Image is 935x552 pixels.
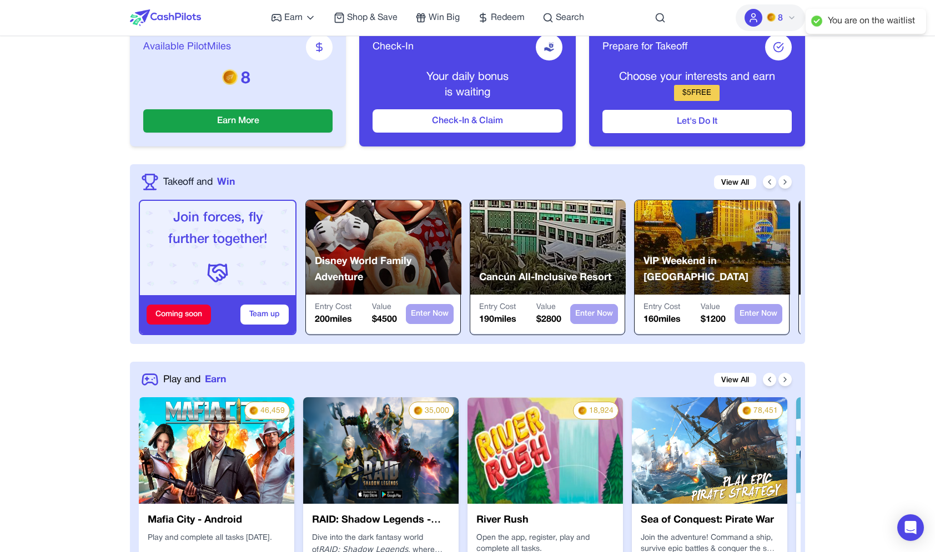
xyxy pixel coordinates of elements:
button: Enter Now [406,304,454,324]
p: Join forces, fly further together! [149,207,286,251]
a: Redeem [477,11,525,24]
span: Takeoff and [163,175,213,189]
h3: Sea of Conquest: Pirate War [641,513,778,528]
p: Entry Cost [315,302,352,313]
img: 458eefe5-aead-4420-8b58-6e94704f1244.jpg [139,397,294,504]
span: Prepare for Takeoff [602,39,687,55]
h3: River Rush [476,513,614,528]
p: Choose your interests and earn [602,69,792,85]
p: 8 [143,69,333,89]
div: Coming soon [147,305,211,325]
button: Enter Now [735,304,782,324]
span: 78,451 [753,406,778,417]
p: Entry Cost [644,302,681,313]
img: 75fe42d1-c1a6-4a8c-8630-7b3dc285bdf3.jpg [632,397,787,504]
span: Shop & Save [347,11,398,24]
p: $ 2800 [536,313,561,326]
a: Play andEarn [163,372,226,387]
img: receive-dollar [544,42,555,53]
span: Win Big [429,11,460,24]
span: Available PilotMiles [143,39,231,55]
a: Win Big [415,11,460,24]
span: Earn [205,372,226,387]
span: 46,459 [260,406,285,417]
button: Team up [240,305,289,325]
p: VIP Weekend in [GEOGRAPHIC_DATA] [644,254,790,286]
p: $ 4500 [372,313,397,326]
p: Disney World Family Adventure [315,254,461,286]
span: Search [556,11,584,24]
p: 160 miles [644,313,681,326]
span: Win [217,175,235,189]
p: Value [536,302,561,313]
img: PMs [578,406,587,415]
button: PMs8 [736,4,805,31]
div: Open Intercom Messenger [897,514,924,541]
h3: Mafia City - Android [148,513,285,528]
div: You are on the waitlist [828,16,915,27]
img: PMs [249,406,258,415]
img: cd3c5e61-d88c-4c75-8e93-19b3db76cddd.webp [467,397,623,504]
span: 8 [778,12,783,25]
h3: RAID: Shadow Legends - Android [312,513,450,528]
p: 200 miles [315,313,352,326]
span: is waiting [445,88,490,98]
p: Value [701,302,726,313]
a: Takeoff andWin [163,175,235,189]
button: Enter Now [570,304,618,324]
a: View All [714,175,756,189]
p: Cancún All-Inclusive Resort [479,270,611,286]
span: Check-In [373,39,414,55]
a: Earn [271,11,316,24]
p: Your daily bonus [373,69,562,85]
button: Earn More [143,109,333,133]
button: Check-In & Claim [373,109,562,133]
img: PMs [767,13,776,22]
img: CashPilots Logo [130,9,201,26]
img: PMs [414,406,423,415]
p: Entry Cost [479,302,516,313]
span: Play and [163,372,200,387]
img: nRLw6yM7nDBu.webp [303,397,459,504]
a: Search [542,11,584,24]
p: 190 miles [479,313,516,326]
div: $ 5 FREE [674,85,720,101]
span: 35,000 [425,406,449,417]
span: Redeem [491,11,525,24]
span: Earn [284,11,303,24]
a: View All [714,373,756,387]
span: 18,924 [589,406,614,417]
a: Shop & Save [334,11,398,24]
button: Let's Do It [602,110,792,133]
p: $ 1200 [701,313,726,326]
img: PMs [742,406,751,415]
p: Value [372,302,397,313]
img: PMs [222,69,238,84]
